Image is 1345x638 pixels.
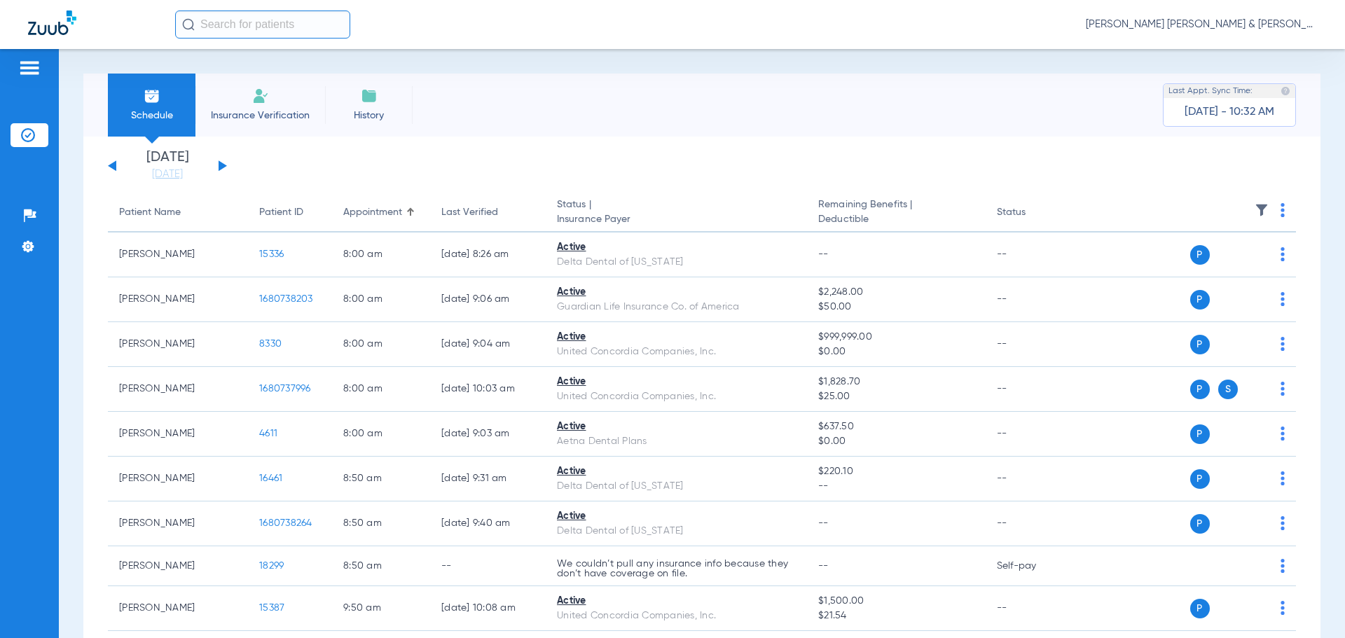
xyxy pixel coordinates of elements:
[818,479,974,494] span: --
[259,205,321,220] div: Patient ID
[557,285,796,300] div: Active
[1255,203,1269,217] img: filter.svg
[430,322,546,367] td: [DATE] 9:04 AM
[557,524,796,539] div: Delta Dental of [US_STATE]
[818,419,974,434] span: $637.50
[206,109,315,123] span: Insurance Verification
[557,509,796,524] div: Active
[1281,247,1285,261] img: group-dot-blue.svg
[332,501,430,546] td: 8:50 AM
[818,464,974,479] span: $220.10
[259,339,282,349] span: 8330
[557,419,796,434] div: Active
[144,88,160,104] img: Schedule
[986,501,1080,546] td: --
[1190,380,1210,399] span: P
[259,249,284,259] span: 15336
[557,464,796,479] div: Active
[1249,601,1263,615] img: x.svg
[557,240,796,255] div: Active
[108,546,248,586] td: [PERSON_NAME]
[108,501,248,546] td: [PERSON_NAME]
[361,88,378,104] img: History
[119,205,237,220] div: Patient Name
[1249,516,1263,530] img: x.svg
[332,586,430,631] td: 9:50 AM
[430,367,546,412] td: [DATE] 10:03 AM
[986,586,1080,631] td: --
[259,518,312,528] span: 1680738264
[818,285,974,300] span: $2,248.00
[1190,424,1210,444] span: P
[1249,292,1263,306] img: x.svg
[986,322,1080,367] td: --
[1190,514,1210,534] span: P
[1281,427,1285,441] img: group-dot-blue.svg
[986,193,1080,233] th: Status
[818,345,974,359] span: $0.00
[818,434,974,449] span: $0.00
[430,501,546,546] td: [DATE] 9:40 AM
[252,88,269,104] img: Manual Insurance Verification
[1190,599,1210,618] span: P
[182,18,195,31] img: Search Icon
[986,367,1080,412] td: --
[1190,469,1210,489] span: P
[1281,292,1285,306] img: group-dot-blue.svg
[557,434,796,449] div: Aetna Dental Plans
[108,322,248,367] td: [PERSON_NAME]
[332,322,430,367] td: 8:00 AM
[259,561,284,571] span: 18299
[1218,380,1238,399] span: S
[1281,203,1285,217] img: group-dot-blue.svg
[332,277,430,322] td: 8:00 AM
[557,559,796,578] p: We couldn’t pull any insurance info because they don’t have coverage on file.
[557,479,796,494] div: Delta Dental of [US_STATE]
[1185,105,1274,119] span: [DATE] - 10:32 AM
[332,457,430,501] td: 8:50 AM
[1281,471,1285,485] img: group-dot-blue.svg
[1190,335,1210,354] span: P
[119,205,181,220] div: Patient Name
[557,389,796,404] div: United Concordia Companies, Inc.
[259,429,277,438] span: 4611
[108,586,248,631] td: [PERSON_NAME]
[1281,601,1285,615] img: group-dot-blue.svg
[557,375,796,389] div: Active
[557,345,796,359] div: United Concordia Companies, Inc.
[343,205,402,220] div: Appointment
[986,277,1080,322] td: --
[259,205,303,220] div: Patient ID
[1281,382,1285,396] img: group-dot-blue.svg
[332,367,430,412] td: 8:00 AM
[986,233,1080,277] td: --
[818,561,829,571] span: --
[430,277,546,322] td: [DATE] 9:06 AM
[1190,245,1210,265] span: P
[986,546,1080,586] td: Self-pay
[1281,559,1285,573] img: group-dot-blue.svg
[986,457,1080,501] td: --
[1086,18,1317,32] span: [PERSON_NAME] [PERSON_NAME] & [PERSON_NAME]
[332,233,430,277] td: 8:00 AM
[557,212,796,227] span: Insurance Payer
[818,249,829,259] span: --
[1281,516,1285,530] img: group-dot-blue.svg
[125,167,209,181] a: [DATE]
[1249,247,1263,261] img: x.svg
[259,473,282,483] span: 16461
[546,193,807,233] th: Status |
[818,330,974,345] span: $999,999.00
[430,586,546,631] td: [DATE] 10:08 AM
[557,330,796,345] div: Active
[1249,337,1263,351] img: x.svg
[332,412,430,457] td: 8:00 AM
[108,367,248,412] td: [PERSON_NAME]
[986,412,1080,457] td: --
[430,457,546,501] td: [DATE] 9:31 AM
[441,205,498,220] div: Last Verified
[1249,427,1263,441] img: x.svg
[108,277,248,322] td: [PERSON_NAME]
[1281,86,1290,96] img: last sync help info
[807,193,985,233] th: Remaining Benefits |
